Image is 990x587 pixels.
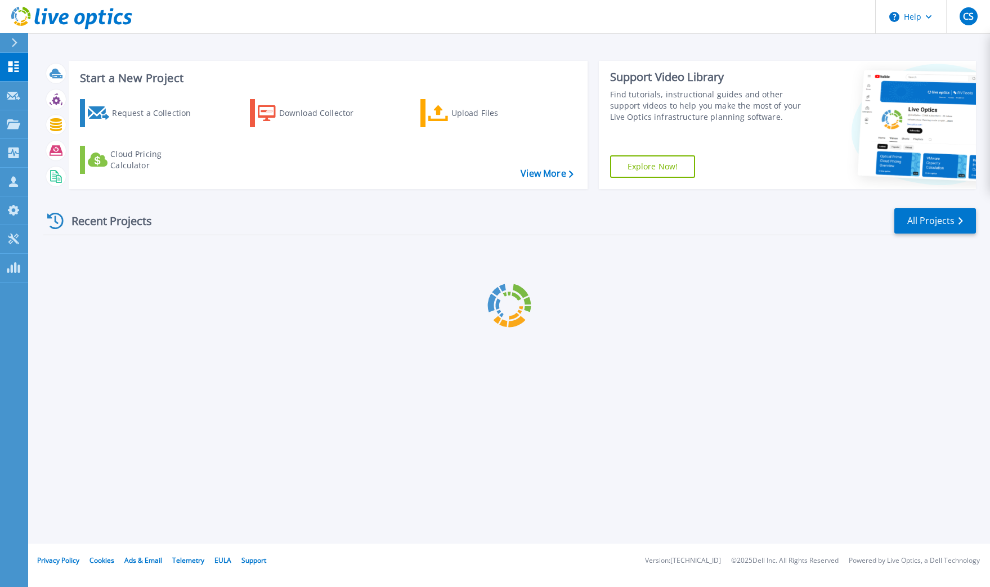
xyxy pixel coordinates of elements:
li: © 2025 Dell Inc. All Rights Reserved [731,557,839,564]
a: Cloud Pricing Calculator [80,146,205,174]
a: All Projects [894,208,976,234]
span: CS [963,12,974,21]
div: Support Video Library [610,70,801,84]
a: Download Collector [250,99,375,127]
div: Recent Projects [43,207,167,235]
li: Version: [TECHNICAL_ID] [645,557,721,564]
div: Request a Collection [112,102,202,124]
a: Privacy Policy [37,555,79,565]
a: Request a Collection [80,99,205,127]
a: Upload Files [420,99,546,127]
div: Cloud Pricing Calculator [110,149,200,171]
div: Upload Files [451,102,541,124]
a: Ads & Email [124,555,162,565]
li: Powered by Live Optics, a Dell Technology [849,557,980,564]
a: View More [521,168,573,179]
div: Download Collector [279,102,369,124]
a: EULA [214,555,231,565]
a: Telemetry [172,555,204,565]
h3: Start a New Project [80,72,573,84]
a: Support [241,555,266,565]
a: Explore Now! [610,155,696,178]
a: Cookies [89,555,114,565]
div: Find tutorials, instructional guides and other support videos to help you make the most of your L... [610,89,801,123]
